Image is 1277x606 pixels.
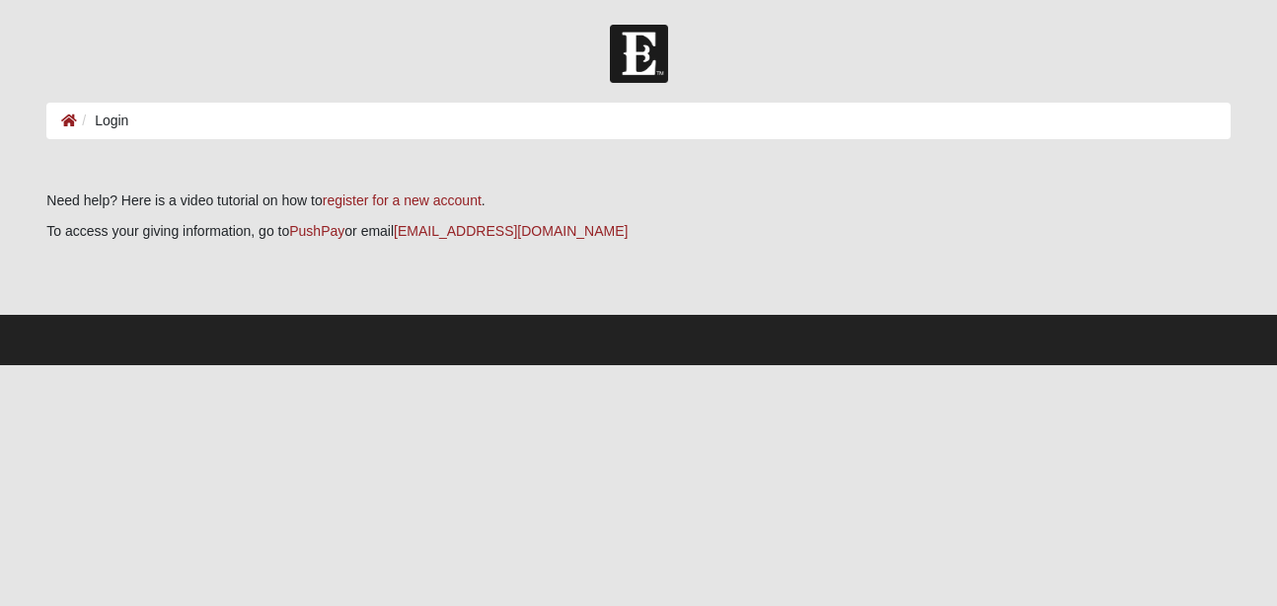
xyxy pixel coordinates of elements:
[323,192,482,208] a: register for a new account
[46,221,1230,242] p: To access your giving information, go to or email
[77,111,128,131] li: Login
[46,190,1230,211] p: Need help? Here is a video tutorial on how to .
[289,223,344,239] a: PushPay
[610,25,668,83] img: Church of Eleven22 Logo
[394,223,628,239] a: [EMAIL_ADDRESS][DOMAIN_NAME]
